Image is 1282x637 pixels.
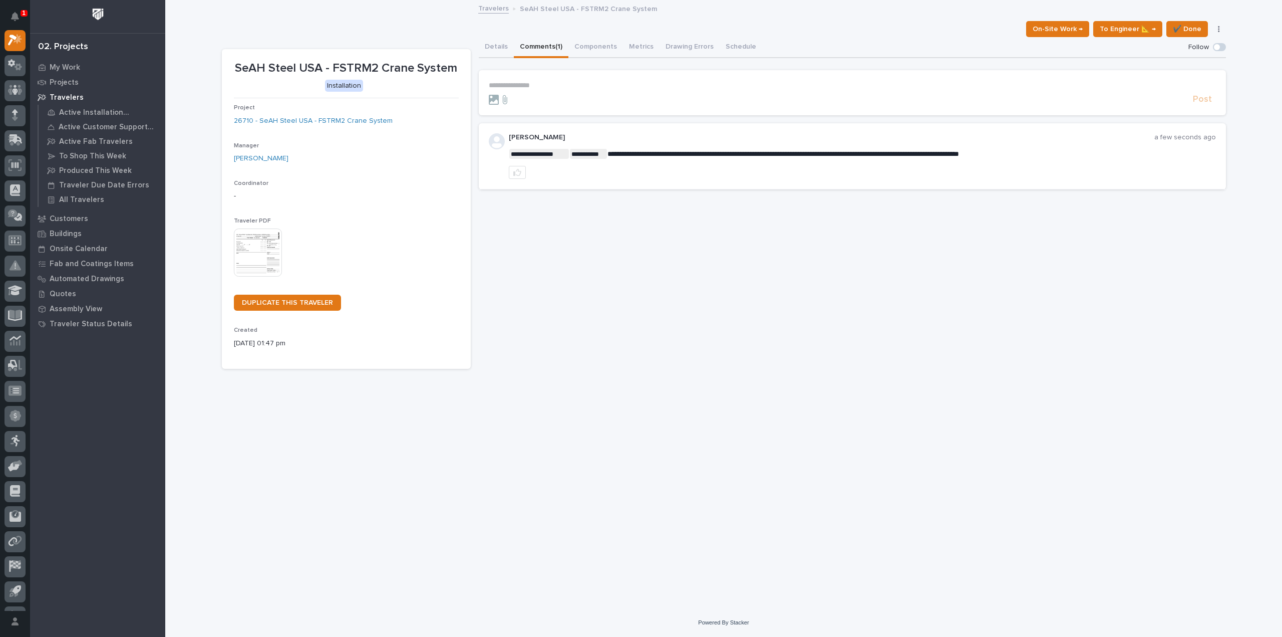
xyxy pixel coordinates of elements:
[509,166,526,179] button: like this post
[325,80,363,92] div: Installation
[39,120,165,134] a: Active Customer Support Travelers
[50,215,88,224] p: Customers
[234,105,255,111] span: Project
[234,143,259,149] span: Manager
[5,6,26,27] button: Notifications
[234,116,393,126] a: 26710 - SeAH Steel USA - FSTRM2 Crane System
[698,619,749,625] a: Powered By Stacker
[50,320,132,329] p: Traveler Status Details
[514,37,568,58] button: Comments (1)
[1033,23,1083,35] span: On-Site Work →
[50,93,84,102] p: Travelers
[38,42,88,53] div: 02. Projects
[1193,94,1212,105] span: Post
[1093,21,1162,37] button: To Engineer 📐 →
[39,134,165,148] a: Active Fab Travelers
[509,133,1154,142] p: [PERSON_NAME]
[59,123,158,132] p: Active Customer Support Travelers
[59,166,132,175] p: Produced This Week
[59,108,158,117] p: Active Installation Travelers
[234,180,268,186] span: Coordinator
[30,301,165,316] a: Assembly View
[660,37,720,58] button: Drawing Errors
[1166,21,1208,37] button: ✔️ Done
[720,37,762,58] button: Schedule
[234,327,257,333] span: Created
[623,37,660,58] button: Metrics
[50,305,102,314] p: Assembly View
[1154,133,1216,142] p: a few seconds ago
[234,61,459,76] p: SeAH Steel USA - FSTRM2 Crane System
[59,152,126,161] p: To Shop This Week
[30,316,165,331] a: Traveler Status Details
[39,163,165,177] a: Produced This Week
[478,2,509,14] a: Travelers
[30,211,165,226] a: Customers
[568,37,623,58] button: Components
[30,286,165,301] a: Quotes
[1026,21,1089,37] button: On-Site Work →
[234,153,288,164] a: [PERSON_NAME]
[1188,43,1209,52] p: Follow
[30,75,165,90] a: Projects
[59,181,149,190] p: Traveler Due Date Errors
[30,271,165,286] a: Automated Drawings
[30,90,165,105] a: Travelers
[22,10,26,17] p: 1
[30,60,165,75] a: My Work
[39,192,165,206] a: All Travelers
[50,275,124,284] p: Automated Drawings
[59,195,104,204] p: All Travelers
[234,295,341,311] a: DUPLICATE THIS TRAVELER
[39,105,165,119] a: Active Installation Travelers
[50,63,80,72] p: My Work
[520,3,657,14] p: SeAH Steel USA - FSTRM2 Crane System
[50,245,108,254] p: Onsite Calendar
[489,133,505,149] svg: avatar
[30,256,165,271] a: Fab and Coatings Items
[89,5,107,24] img: Workspace Logo
[30,226,165,241] a: Buildings
[39,149,165,163] a: To Shop This Week
[234,338,459,349] p: [DATE] 01:47 pm
[50,260,134,269] p: Fab and Coatings Items
[479,37,514,58] button: Details
[50,78,79,87] p: Projects
[234,218,271,224] span: Traveler PDF
[13,12,26,28] div: Notifications1
[59,137,133,146] p: Active Fab Travelers
[242,299,333,306] span: DUPLICATE THIS TRAVELER
[1173,23,1201,35] span: ✔️ Done
[1189,94,1216,105] button: Post
[50,290,76,299] p: Quotes
[50,230,82,239] p: Buildings
[30,241,165,256] a: Onsite Calendar
[1100,23,1156,35] span: To Engineer 📐 →
[234,191,459,201] p: -
[39,178,165,192] a: Traveler Due Date Errors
